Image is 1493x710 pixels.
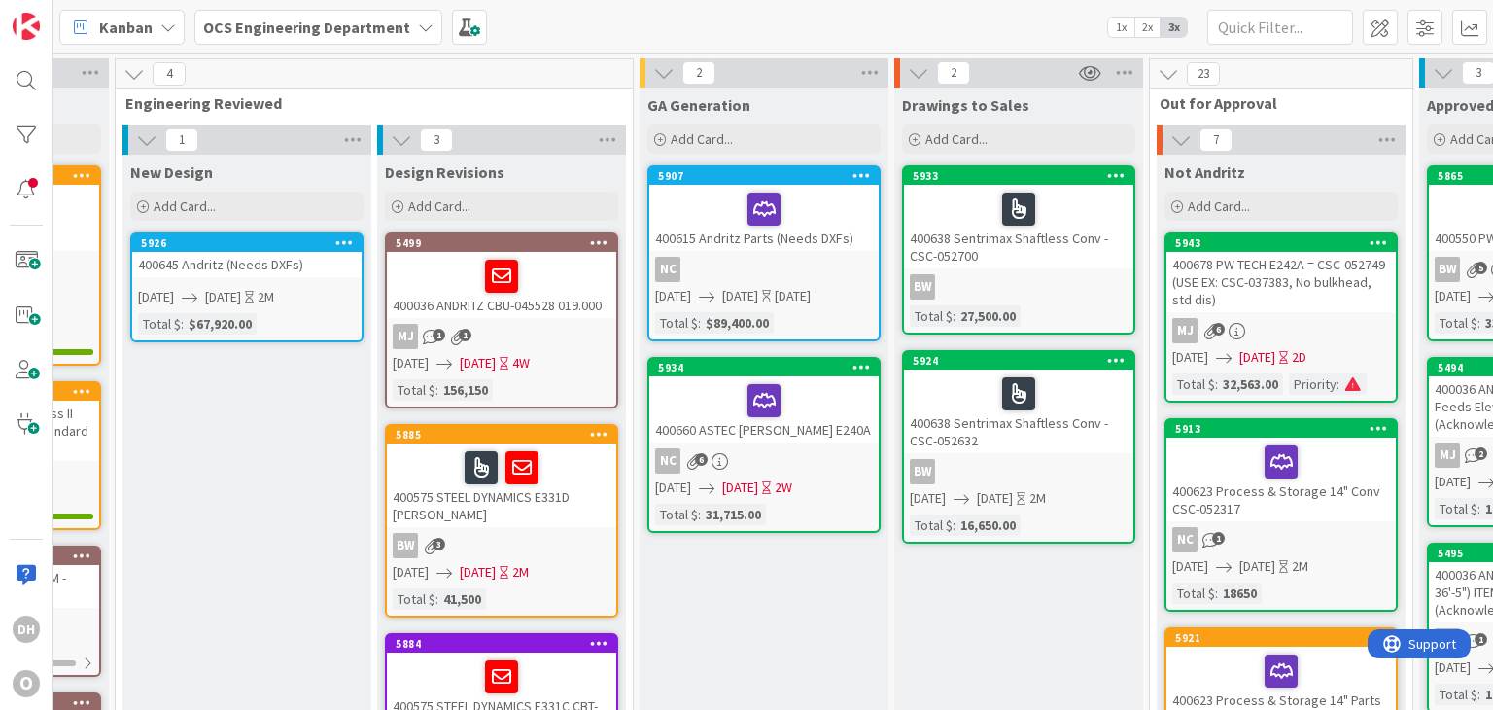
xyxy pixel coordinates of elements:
div: 5934 [658,361,879,374]
span: Kanban [99,16,153,39]
span: 23 [1187,62,1220,86]
div: 400623 Process & Storage 14" Conv CSC-052317 [1166,438,1396,521]
span: : [1477,684,1480,705]
div: NC [655,257,680,282]
div: 5934400660 ASTEC [PERSON_NAME] E240A [649,359,879,443]
span: [DATE] [138,287,174,307]
div: BW [910,459,935,484]
div: 16,650.00 [955,515,1021,536]
div: 2M [258,287,274,307]
img: Visit kanbanzone.com [13,13,40,40]
div: Total $ [393,588,435,610]
span: [DATE] [393,562,429,583]
div: 400615 Andritz Parts (Needs DXFs) [649,185,879,251]
div: 5499 [396,236,616,250]
div: 5926400645 Andritz (Needs DXFs) [132,234,362,277]
div: MJ [1166,318,1396,343]
div: 5499 [387,234,616,252]
div: 2M [1029,488,1046,509]
div: NC [649,448,879,474]
div: BW [393,533,418,558]
div: 5907400615 Andritz Parts (Needs DXFs) [649,167,879,251]
div: Total $ [1435,312,1477,334]
div: Total $ [1172,373,1215,395]
span: [DATE] [1239,556,1275,577]
div: BW [1435,257,1460,282]
span: Not Andritz [1164,162,1245,182]
span: [DATE] [1435,657,1471,678]
div: BW [904,274,1133,300]
span: [DATE] [1172,347,1208,368]
div: [DATE] [775,286,811,306]
span: 5 [1475,262,1487,274]
span: [DATE] [1435,286,1471,306]
span: Add Card... [925,130,988,148]
span: [DATE] [1435,472,1471,492]
span: 3x [1161,18,1187,37]
span: 2 [1475,447,1487,460]
div: 4W [512,353,530,373]
span: : [435,588,438,610]
span: 1 [459,329,471,341]
div: 5933 [913,169,1133,183]
div: Total $ [393,379,435,401]
span: : [1477,312,1480,334]
div: Total $ [655,504,698,525]
span: 3 [433,538,445,550]
div: 5921 [1175,631,1396,645]
span: : [181,313,184,335]
div: NC [649,257,879,282]
span: 1 [433,329,445,341]
div: 31,715.00 [701,504,766,525]
div: 5921 [1166,629,1396,647]
span: 7 [1199,128,1233,152]
div: 2W [775,478,792,498]
div: 5907 [649,167,879,185]
div: NC [655,448,680,474]
span: [DATE] [460,562,496,583]
span: : [435,379,438,401]
span: Support [41,3,88,26]
span: 6 [1212,323,1225,336]
span: Out for Approval [1160,93,1388,113]
span: Design Revisions [385,162,504,182]
div: 400575 STEEL DYNAMICS E331D [PERSON_NAME] [387,444,616,527]
div: 400660 ASTEC [PERSON_NAME] E240A [649,376,879,443]
div: 5885 [396,428,616,442]
span: : [698,312,701,334]
span: [DATE] [655,286,691,306]
div: MJ [387,324,616,349]
span: 3 [420,128,453,152]
div: BW [387,533,616,558]
div: DH [13,616,40,643]
span: : [698,504,701,525]
div: 41,500 [438,588,486,610]
span: : [1215,583,1218,604]
div: Total $ [138,313,181,335]
span: Add Card... [671,130,733,148]
span: Engineering Reviewed [125,93,608,113]
div: 5884 [387,635,616,653]
span: 1 [1475,633,1487,646]
div: 5913400623 Process & Storage 14" Conv CSC-052317 [1166,420,1396,521]
div: 5884 [396,637,616,651]
span: : [1477,498,1480,519]
div: 32,563.00 [1218,373,1283,395]
div: BW [910,274,935,300]
div: 5943 [1175,236,1396,250]
div: 156,150 [438,379,493,401]
div: Total $ [1172,583,1215,604]
div: Total $ [1435,498,1477,519]
div: Total $ [910,305,953,327]
div: $67,920.00 [184,313,257,335]
div: 5926 [132,234,362,252]
div: NC [1172,527,1198,552]
span: 4 [153,62,186,86]
span: [DATE] [1172,556,1208,577]
div: O [13,670,40,697]
span: : [1215,373,1218,395]
span: Drawings to Sales [902,95,1029,115]
span: [DATE] [205,287,241,307]
span: [DATE] [460,353,496,373]
div: 5924 [904,352,1133,370]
